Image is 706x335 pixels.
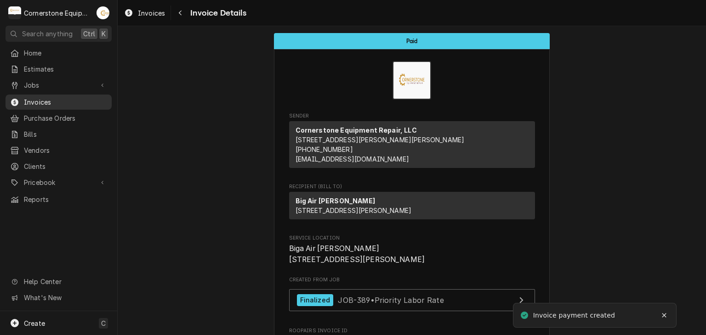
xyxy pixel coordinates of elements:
a: Vendors [6,143,112,158]
a: [EMAIL_ADDRESS][DOMAIN_NAME] [296,155,409,163]
span: Jobs [24,80,93,90]
button: Navigate back [173,6,188,20]
span: Ctrl [83,29,95,39]
span: Home [24,48,107,58]
div: C [8,6,21,19]
a: Estimates [6,61,112,77]
span: Search anything [22,29,73,39]
a: Invoices [120,6,169,21]
div: Created From Job [289,276,535,316]
span: Service Location [289,234,535,242]
span: JOB-389 • Priority Labor Rate [338,295,444,304]
span: Bills [24,129,107,139]
a: Bills [6,127,112,142]
span: C [101,318,106,328]
button: Search anythingCtrlK [6,26,112,42]
span: Sender [289,112,535,120]
span: Help Center [24,277,106,286]
a: Reports [6,192,112,207]
div: Invoice payment created [533,311,617,320]
span: What's New [24,293,106,302]
span: Pricebook [24,178,93,187]
span: Invoices [24,97,107,107]
span: Invoices [138,8,165,18]
div: Recipient (Bill To) [289,192,535,223]
img: Logo [393,61,431,100]
a: Go to Help Center [6,274,112,289]
div: Andrew Buigues's Avatar [97,6,109,19]
div: Status [274,33,550,49]
a: Go to What's New [6,290,112,305]
span: [STREET_ADDRESS][PERSON_NAME][PERSON_NAME] [296,136,465,144]
span: Paid [406,38,418,44]
a: Purchase Orders [6,111,112,126]
span: Vendors [24,145,107,155]
span: Invoice Details [188,7,246,19]
div: Cornerstone Equipment Repair, LLC [24,8,91,18]
span: Biga Air [PERSON_NAME] [STREET_ADDRESS][PERSON_NAME] [289,244,425,264]
span: Created From Job [289,276,535,284]
span: Roopairs Invoice ID [289,327,535,335]
a: Home [6,45,112,61]
span: Clients [24,162,107,171]
div: Service Location [289,234,535,265]
div: Invoice Recipient [289,183,535,223]
span: Reports [24,195,107,204]
a: Invoices [6,95,112,110]
span: Create [24,319,45,327]
a: View Job [289,289,535,312]
div: AB [97,6,109,19]
span: Service Location [289,243,535,265]
div: Invoice Sender [289,112,535,172]
div: Finalized [297,294,333,307]
span: K [102,29,106,39]
span: [STREET_ADDRESS][PERSON_NAME] [296,207,412,214]
div: Sender [289,121,535,168]
a: Clients [6,159,112,174]
a: [PHONE_NUMBER] [296,145,353,153]
strong: Cornerstone Equipment Repair, LLC [296,126,417,134]
span: Recipient (Bill To) [289,183,535,190]
span: Estimates [24,64,107,74]
strong: Big Air [PERSON_NAME] [296,197,375,205]
div: Cornerstone Equipment Repair, LLC's Avatar [8,6,21,19]
a: Go to Pricebook [6,175,112,190]
span: Purchase Orders [24,113,107,123]
div: Recipient (Bill To) [289,192,535,219]
div: Sender [289,121,535,172]
a: Go to Jobs [6,78,112,93]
